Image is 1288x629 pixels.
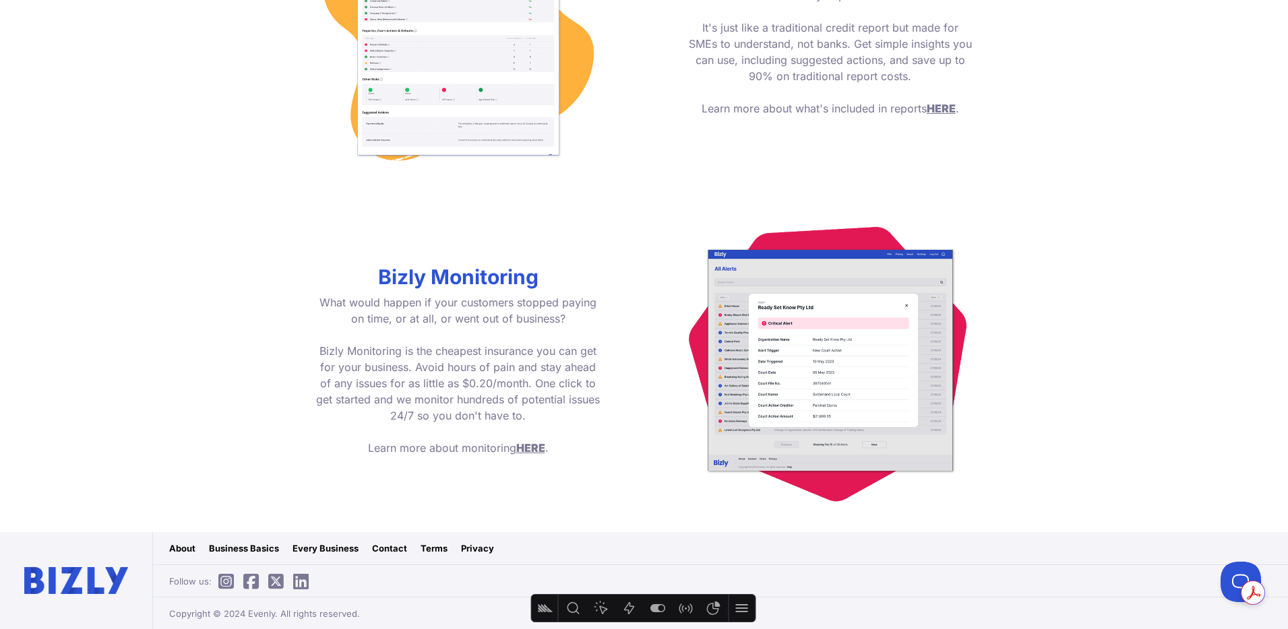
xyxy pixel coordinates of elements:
a: Business Basics [209,541,279,555]
h2: Bizly Monitoring [315,265,601,289]
p: What would happen if your customers stopped paying on time, or at all, or went out of business? B... [315,294,601,456]
img: alert [689,219,972,502]
a: Every Business [293,541,359,555]
a: HERE [927,102,956,115]
span: Copyright © 2024 Evenly. All rights reserved. [169,607,360,620]
a: Terms [421,541,448,555]
iframe: Toggle Customer Support [1221,562,1261,602]
a: HERE [516,441,545,455]
span: Follow us: [169,574,315,588]
a: Privacy [461,541,494,555]
a: Contact [372,541,407,555]
a: About [169,541,195,555]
